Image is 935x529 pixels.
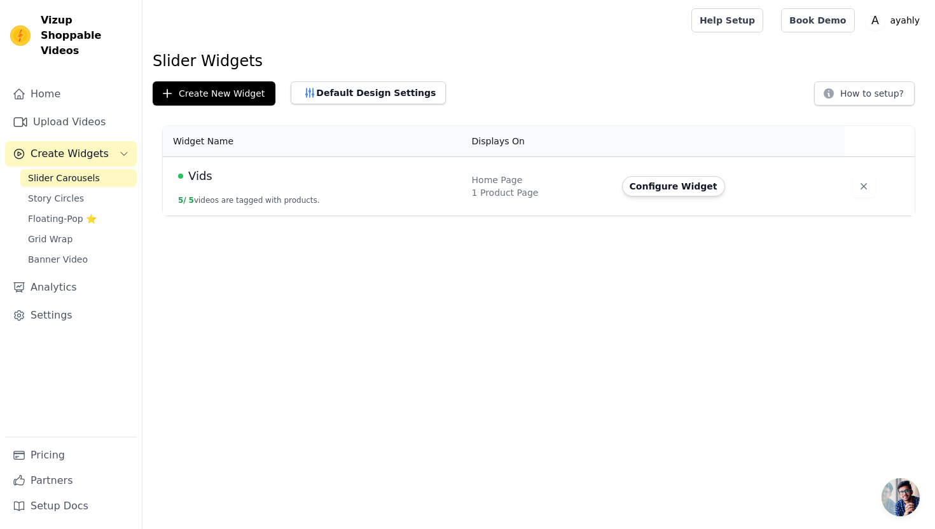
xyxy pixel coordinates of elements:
span: Vizup Shoppable Videos [41,13,132,58]
th: Displays On [464,126,614,157]
span: Live Published [178,174,183,179]
p: ayahly [885,9,925,32]
a: Analytics [5,275,137,300]
button: A ayahly [865,9,925,32]
a: Slider Carousels [20,169,137,187]
span: Banner Video [28,253,88,266]
span: 5 [189,196,194,205]
div: 1 Product Page [472,186,607,199]
span: Story Circles [28,192,84,205]
span: Slider Carousels [28,172,100,184]
span: Grid Wrap [28,233,73,245]
span: Floating-Pop ⭐ [28,212,97,225]
a: Floating-Pop ⭐ [20,210,137,228]
button: Default Design Settings [291,81,446,104]
th: Widget Name [163,126,464,157]
a: Setup Docs [5,493,137,519]
h1: Slider Widgets [153,51,925,71]
button: 5/ 5videos are tagged with products. [178,195,320,205]
a: Help Setup [691,8,763,32]
text: A [871,14,879,27]
button: Create New Widget [153,81,275,106]
img: Vizup [10,25,31,46]
div: Open chat [882,478,920,516]
a: Banner Video [20,251,137,268]
a: Partners [5,468,137,493]
span: Vids [188,167,212,185]
button: Delete widget [852,175,875,198]
a: Settings [5,303,137,328]
a: Grid Wrap [20,230,137,248]
div: Home Page [472,174,607,186]
span: 5 / [178,196,186,205]
span: Create Widgets [31,146,109,161]
a: Story Circles [20,189,137,207]
button: Create Widgets [5,141,137,167]
a: Book Demo [781,8,854,32]
button: How to setup? [814,81,915,106]
a: How to setup? [814,90,915,102]
a: Upload Videos [5,109,137,135]
a: Pricing [5,443,137,468]
a: Home [5,81,137,107]
button: Configure Widget [622,176,725,196]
